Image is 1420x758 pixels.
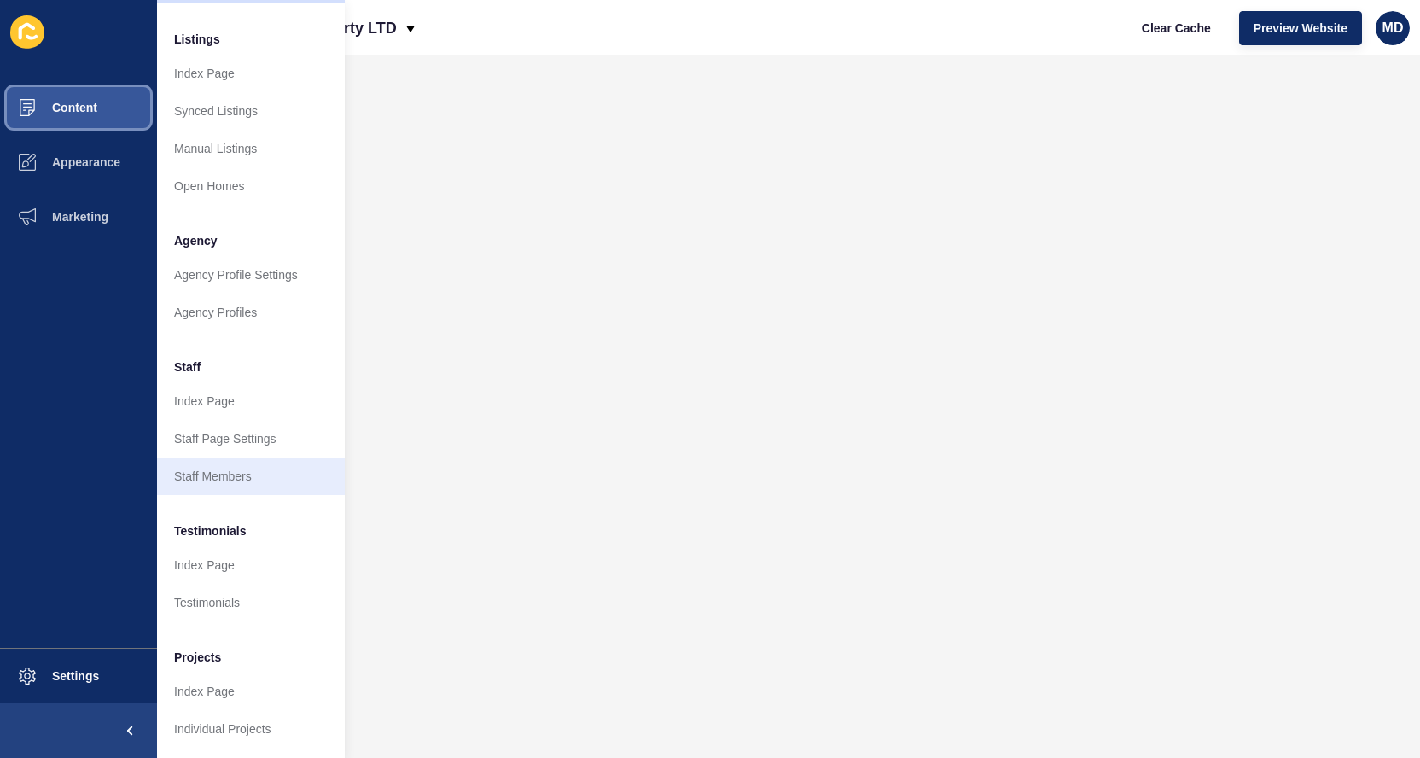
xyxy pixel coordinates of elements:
a: Index Page [157,55,345,92]
a: Index Page [157,382,345,420]
span: Testimonials [174,522,247,539]
a: Staff Page Settings [157,420,345,458]
a: Testimonials [157,584,345,621]
span: Agency [174,232,218,249]
button: Preview Website [1239,11,1362,45]
span: Staff [174,359,201,376]
span: Preview Website [1254,20,1347,37]
button: Clear Cache [1127,11,1225,45]
a: Index Page [157,546,345,584]
a: Index Page [157,673,345,710]
span: MD [1382,20,1404,37]
a: Manual Listings [157,130,345,167]
a: Agency Profile Settings [157,256,345,294]
span: Projects [174,649,221,666]
a: Synced Listings [157,92,345,130]
span: Clear Cache [1142,20,1211,37]
a: Agency Profiles [157,294,345,331]
a: Open Homes [157,167,345,205]
span: Listings [174,31,220,48]
a: Staff Members [157,458,345,495]
a: Individual Projects [157,710,345,748]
